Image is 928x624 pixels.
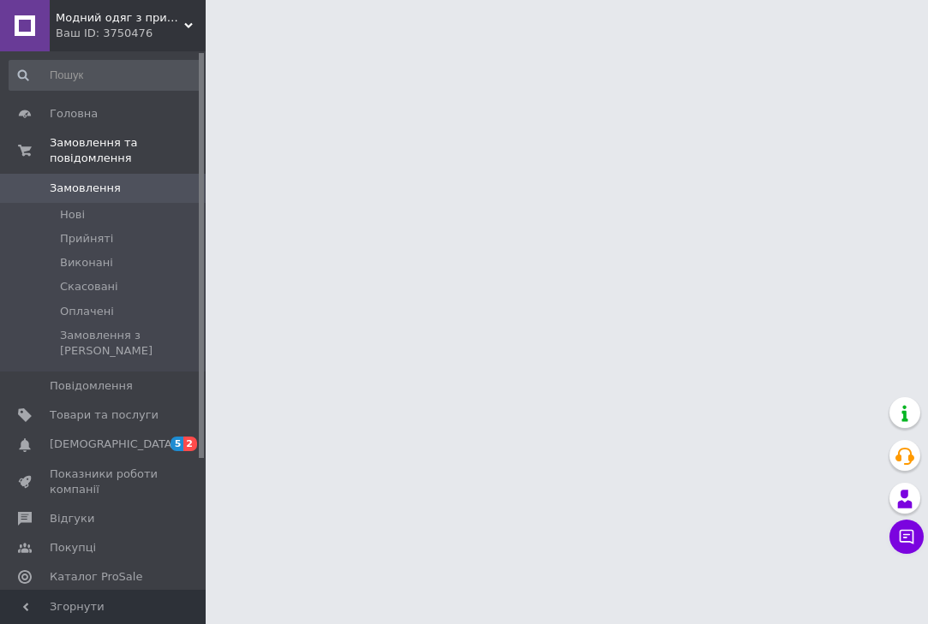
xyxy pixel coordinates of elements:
[50,135,206,166] span: Замовлення та повідомлення
[60,279,118,294] span: Скасовані
[50,467,159,497] span: Показники роботи компанії
[50,569,142,585] span: Каталог ProSale
[60,255,113,270] span: Виконані
[183,437,197,451] span: 2
[889,520,924,554] button: Чат з покупцем
[50,378,133,394] span: Повідомлення
[50,437,177,452] span: [DEMOGRAPHIC_DATA]
[60,207,85,223] span: Нові
[50,181,121,196] span: Замовлення
[50,407,159,423] span: Товари та послуги
[50,106,98,122] span: Головна
[56,26,206,41] div: Ваш ID: 3750476
[9,60,202,91] input: Пошук
[60,231,113,247] span: Прийняті
[50,540,96,556] span: Покупці
[56,10,184,26] span: Модний одяг з принтом
[50,511,94,526] span: Відгуки
[171,437,184,451] span: 5
[60,304,114,319] span: Оплачені
[60,328,201,359] span: Замовлення з [PERSON_NAME]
